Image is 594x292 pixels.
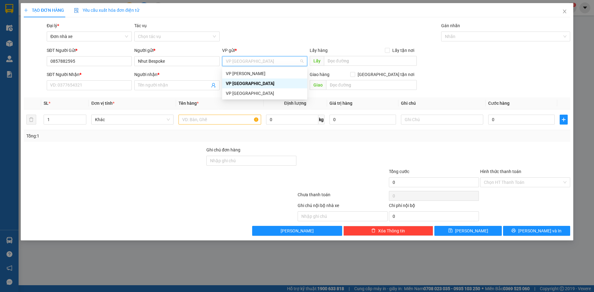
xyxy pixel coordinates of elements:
span: Giao [310,80,326,90]
span: Đại lý [47,23,59,28]
span: VP Quận 1 [226,57,303,66]
input: Dọc đường [324,56,417,66]
span: [PERSON_NAME] và In [518,227,562,234]
div: SĐT Người Gửi [47,47,132,54]
div: Chưa thanh toán [297,191,388,202]
input: Ghi chú đơn hàng [206,156,296,166]
span: Đơn vị tính [91,101,114,106]
div: SĐT Người Nhận [47,71,132,78]
span: Đơn nhà xe [50,32,128,41]
span: [PERSON_NAME] [281,227,314,234]
span: delete [371,228,376,233]
span: plus [560,117,567,122]
span: Khác [95,115,170,124]
div: VP [GEOGRAPHIC_DATA] [226,80,303,87]
span: Lấy hàng [310,48,328,53]
span: Yêu cầu xuất hóa đơn điện tử [74,8,139,13]
span: close [562,9,567,14]
span: Xóa Thông tin [378,227,405,234]
button: printer[PERSON_NAME] và In [503,226,570,236]
span: user-add [211,83,216,88]
input: 0 [329,115,396,125]
span: Tên hàng [179,101,199,106]
div: VP Vũng Tàu [222,69,307,78]
span: Định lượng [284,101,306,106]
span: Lấy tận nơi [390,47,417,54]
span: kg [318,115,325,125]
div: VP [GEOGRAPHIC_DATA] [226,90,303,97]
div: Người nhận [134,71,219,78]
button: save[PERSON_NAME] [434,226,501,236]
span: Cước hàng [488,101,510,106]
button: [PERSON_NAME] [252,226,342,236]
div: Tổng: 1 [26,133,229,139]
label: Tác vụ [134,23,147,28]
div: VP gửi [222,47,307,54]
div: VP Sân Bay [222,88,307,98]
button: deleteXóa Thông tin [343,226,433,236]
button: delete [26,115,36,125]
input: Dọc đường [326,80,417,90]
input: VD: Bàn, Ghế [179,115,261,125]
img: icon [74,8,79,13]
th: Ghi chú [398,97,486,109]
button: plus [560,115,568,125]
div: Người gửi [134,47,219,54]
button: Close [556,3,573,20]
div: Ghi chú nội bộ nhà xe [298,202,388,211]
span: Tổng cước [389,169,409,174]
span: [GEOGRAPHIC_DATA] tận nơi [355,71,417,78]
div: VP Quận 1 [222,78,307,88]
span: plus [24,8,28,12]
input: Ghi Chú [401,115,483,125]
span: SL [44,101,49,106]
div: Chi phí nội bộ [389,202,479,211]
span: printer [511,228,516,233]
span: Giá trị hàng [329,101,352,106]
label: Ghi chú đơn hàng [206,147,240,152]
span: Giao hàng [310,72,329,77]
span: save [448,228,453,233]
div: VP [PERSON_NAME] [226,70,303,77]
span: [PERSON_NAME] [455,227,488,234]
span: TẠO ĐƠN HÀNG [24,8,64,13]
label: Hình thức thanh toán [480,169,521,174]
label: Gán nhãn [441,23,460,28]
span: Lấy [310,56,324,66]
input: Nhập ghi chú [298,211,388,221]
